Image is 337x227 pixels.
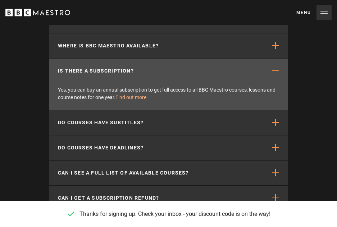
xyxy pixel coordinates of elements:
[79,210,270,218] p: Thanks for signing up. Check your inbox - your discount code is on the way!
[49,33,288,58] button: Where is BBC Maestro available?
[49,110,288,135] button: Do courses have subtitles?
[58,144,144,152] p: Do courses have deadlines?
[5,7,70,18] svg: BBC Maestro
[49,161,288,185] button: Can I see a full list of available courses?
[49,59,288,83] button: Is there a subscription?
[58,194,159,202] p: Can I get a subscription refund?
[49,186,288,210] button: Can I get a subscription refund?
[58,67,134,75] p: Is there a subscription?
[58,169,189,177] p: Can I see a full list of available courses?
[49,135,288,160] button: Do courses have deadlines?
[296,5,332,20] button: Toggle navigation
[115,94,146,100] a: Find out more
[58,119,144,126] p: Do courses have subtitles?
[58,86,279,101] p: Yes, you can buy an annual subscription to get full access to all BBC Maestro courses, lessons an...
[58,42,159,50] p: Where is BBC Maestro available?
